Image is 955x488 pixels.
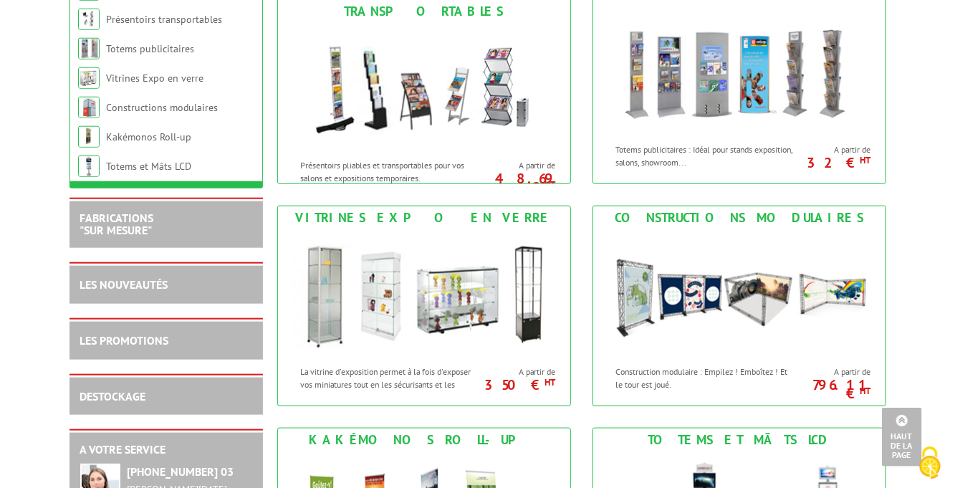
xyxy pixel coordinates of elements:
[882,408,922,467] a: Haut de la page
[301,159,479,183] p: Présentoirs pliables et transportables pour vos salons et expositions temporaires.
[107,42,195,55] a: Totems publicitaires
[80,444,252,456] h2: A votre service
[78,9,100,30] img: Présentoirs transportables
[475,174,555,191] p: 48.69 €
[301,365,479,402] p: La vitrine d'exposition permet à la fois d'exposer vos miniatures tout en les sécurisants et les ...
[107,130,192,143] a: Kakémonos Roll-up
[475,381,555,389] p: 350 €
[482,366,555,378] span: A partir de
[544,376,555,388] sup: HT
[107,160,192,173] a: Totems et Mâts LCD
[860,385,870,397] sup: HT
[277,206,571,406] a: Vitrines Expo en verre Vitrines Expo en verre La vitrine d'exposition permet à la fois d'exposer ...
[292,229,557,358] img: Vitrines Expo en verre
[544,178,555,191] sup: HT
[607,229,872,358] img: Constructions modulaires
[107,72,204,85] a: Vitrines Expo en verre
[292,23,557,152] img: Présentoirs transportables
[616,143,794,168] p: Totems publicitaires : Idéal pour stands exposition, salons, showroom...
[107,13,223,26] a: Présentoirs transportables
[797,366,870,378] span: A partir de
[78,156,100,177] img: Totems et Mâts LCD
[607,7,872,136] img: Totems publicitaires
[80,211,154,238] a: FABRICATIONS"Sur Mesure"
[592,206,886,406] a: Constructions modulaires Constructions modulaires Construction modulaire : Empilez ! Emboîtez ! E...
[482,160,555,171] span: A partir de
[912,445,948,481] img: Cookies (fenêtre modale)
[860,154,870,166] sup: HT
[790,381,870,398] p: 796.11 €
[107,101,219,114] a: Constructions modulaires
[78,126,100,148] img: Kakémonos Roll-up
[616,365,794,390] p: Construction modulaire : Empilez ! Emboîtez ! Et le tour est joué.
[597,432,882,448] div: Totems et Mâts LCD
[78,38,100,59] img: Totems publicitaires
[78,97,100,118] img: Constructions modulaires
[790,158,870,167] p: 32 €
[797,144,870,156] span: A partir de
[597,210,882,226] div: Constructions modulaires
[80,277,168,292] a: LES NOUVEAUTÉS
[282,432,567,448] div: Kakémonos Roll-up
[128,464,234,479] strong: [PHONE_NUMBER] 03
[78,67,100,89] img: Vitrines Expo en verre
[282,210,567,226] div: Vitrines Expo en verre
[80,389,146,403] a: DESTOCKAGE
[905,439,955,488] button: Cookies (fenêtre modale)
[80,333,169,348] a: LES PROMOTIONS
